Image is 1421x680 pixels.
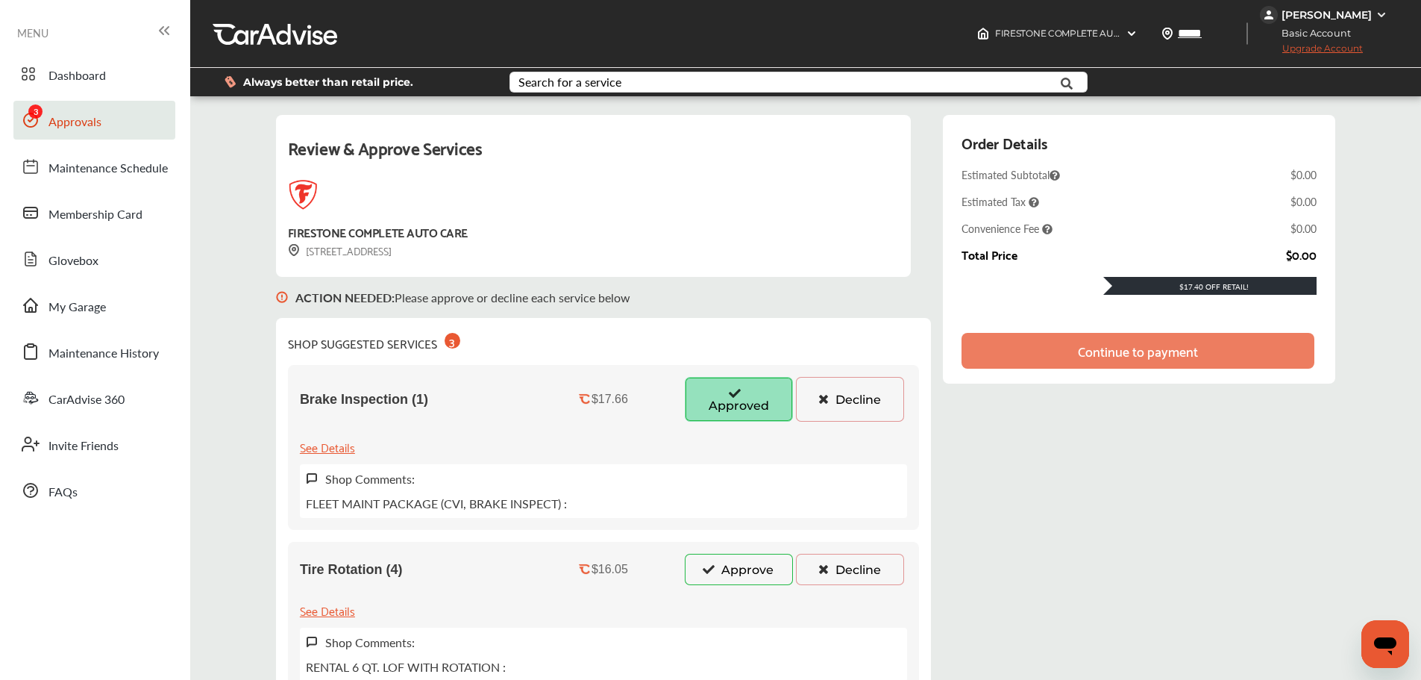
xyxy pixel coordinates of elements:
img: header-divider.bc55588e.svg [1246,22,1248,45]
span: Upgrade Account [1260,43,1363,61]
span: Brake Inspection (1) [300,392,428,408]
div: $17.66 [592,393,628,406]
img: dollor_label_vector.a70140d1.svg [225,75,236,88]
button: Decline [796,554,904,585]
div: Continue to payment [1078,343,1198,358]
div: SHOP SUGGESTED SERVICES [288,330,460,353]
span: FAQs [48,483,78,502]
span: CarAdvise 360 [48,390,125,410]
a: Maintenance History [13,332,175,371]
div: $0.00 [1290,167,1317,182]
button: Approved [685,377,793,422]
div: 3 [445,333,460,349]
p: FLEET MAINT PACKAGE (CVI, BRAKE INSPECT) : [306,495,567,512]
label: Shop Comments: [325,470,415,487]
span: Always better than retail price. [243,77,413,87]
span: Maintenance History [48,344,159,364]
img: svg+xml;base64,PHN2ZyB3aWR0aD0iMTYiIGhlaWdodD0iMTciIHZpZXdCb3g9IjAgMCAxNiAxNyIgZmlsbD0ibm9uZSIgeG... [276,277,288,318]
img: logo-firestone.png [288,180,318,210]
img: header-home-logo.8d720a4f.svg [977,28,989,40]
span: FIRESTONE COMPLETE AUTO CARE , [STREET_ADDRESS] Tacoma , WA 98406 [995,28,1326,39]
label: Shop Comments: [325,634,415,651]
span: My Garage [48,298,106,317]
a: Dashboard [13,54,175,93]
div: $0.00 [1290,221,1317,236]
iframe: Button to launch messaging window [1361,620,1409,668]
div: Review & Approve Services [288,133,899,180]
a: FAQs [13,471,175,510]
p: RENTAL 6 QT. LOF WITH ROTATION : [306,658,506,676]
span: Tire Rotation (4) [300,562,403,578]
button: Approve [685,554,793,585]
span: Estimated Subtotal [962,167,1060,182]
a: Membership Card [13,193,175,232]
span: Basic Account [1261,25,1362,41]
div: $0.00 [1286,248,1317,261]
span: Membership Card [48,205,142,225]
a: Glovebox [13,240,175,278]
span: Dashboard [48,66,106,86]
a: Invite Friends [13,425,175,464]
div: $16.05 [592,563,628,576]
div: FIRESTONE COMPLETE AUTO CARE [288,222,468,242]
button: Decline [796,377,904,422]
span: Invite Friends [48,437,119,456]
span: Approvals [48,113,101,132]
div: $17.40 Off Retail! [1103,281,1317,292]
span: Maintenance Schedule [48,159,168,178]
div: [STREET_ADDRESS] [288,242,392,259]
div: [PERSON_NAME] [1282,8,1372,22]
span: Estimated Tax [962,194,1039,209]
span: Glovebox [48,252,98,271]
img: header-down-arrow.9dd2ce7d.svg [1126,28,1138,40]
div: Total Price [962,248,1017,261]
div: $0.00 [1290,194,1317,209]
img: jVpblrzwTbfkPYzPPzSLxeg0AAAAASUVORK5CYII= [1260,6,1278,24]
img: location_vector.a44bc228.svg [1161,28,1173,40]
img: WGsFRI8htEPBVLJbROoPRyZpYNWhNONpIPPETTm6eUC0GeLEiAAAAAElFTkSuQmCC [1375,9,1387,21]
span: Convenience Fee [962,221,1053,236]
div: Search for a service [518,76,621,88]
a: CarAdvise 360 [13,378,175,417]
div: See Details [300,600,355,620]
a: My Garage [13,286,175,325]
img: svg+xml;base64,PHN2ZyB3aWR0aD0iMTYiIGhlaWdodD0iMTciIHZpZXdCb3g9IjAgMCAxNiAxNyIgZmlsbD0ibm9uZSIgeG... [306,636,318,649]
a: Approvals [13,101,175,140]
span: MENU [17,27,48,39]
b: ACTION NEEDED : [295,289,395,306]
p: Please approve or decline each service below [295,289,630,306]
img: svg+xml;base64,PHN2ZyB3aWR0aD0iMTYiIGhlaWdodD0iMTciIHZpZXdCb3g9IjAgMCAxNiAxNyIgZmlsbD0ibm9uZSIgeG... [306,472,318,485]
img: svg+xml;base64,PHN2ZyB3aWR0aD0iMTYiIGhlaWdodD0iMTciIHZpZXdCb3g9IjAgMCAxNiAxNyIgZmlsbD0ibm9uZSIgeG... [288,244,300,257]
a: Maintenance Schedule [13,147,175,186]
div: See Details [300,437,355,457]
div: Order Details [962,130,1047,155]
